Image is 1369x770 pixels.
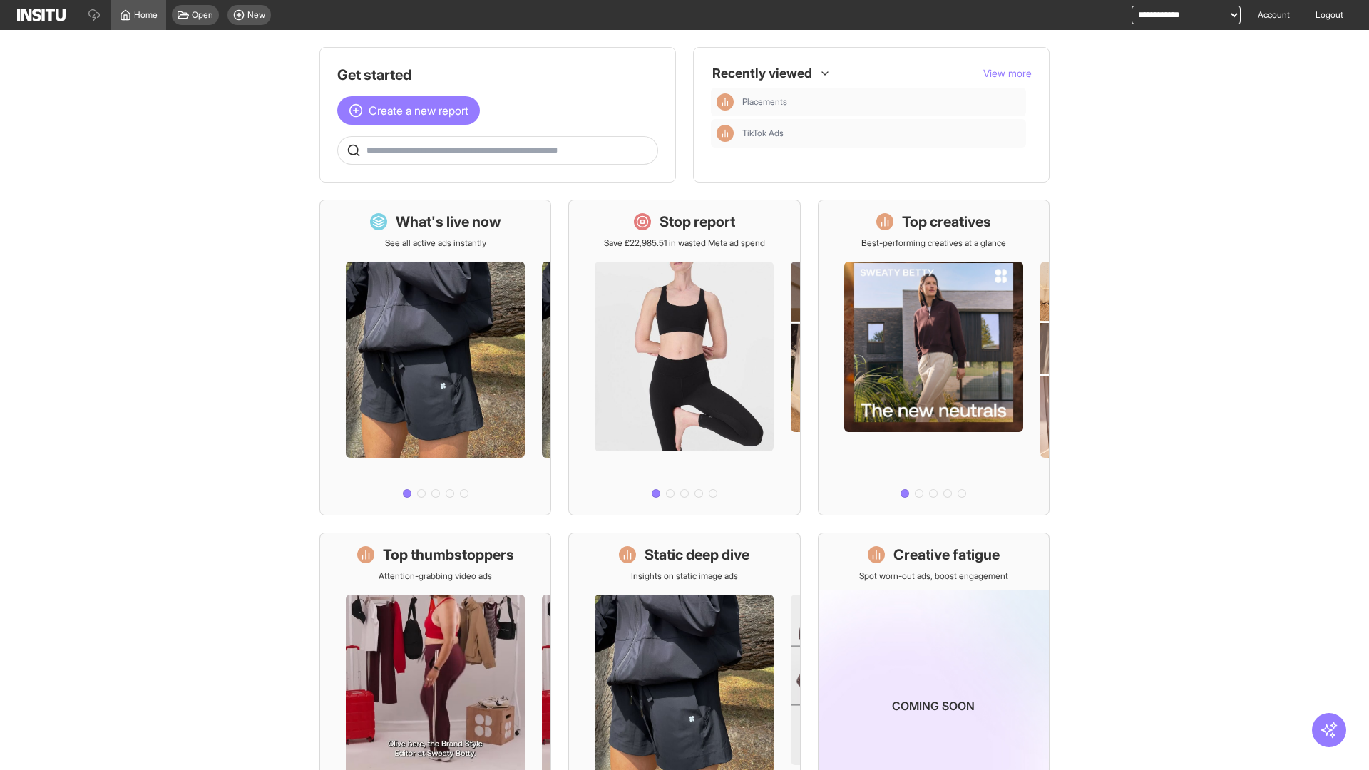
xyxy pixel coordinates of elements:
p: Attention-grabbing video ads [379,570,492,582]
span: TikTok Ads [742,128,784,139]
button: Create a new report [337,96,480,125]
span: Home [134,9,158,21]
div: Insights [717,125,734,142]
span: New [247,9,265,21]
span: Placements [742,96,787,108]
button: View more [983,66,1032,81]
div: Insights [717,93,734,111]
span: Create a new report [369,102,468,119]
a: Stop reportSave £22,985.51 in wasted Meta ad spend [568,200,800,515]
h1: Top creatives [902,212,991,232]
h1: Static deep dive [645,545,749,565]
h1: Get started [337,65,658,85]
a: What's live nowSee all active ads instantly [319,200,551,515]
span: Placements [742,96,1020,108]
p: Save £22,985.51 in wasted Meta ad spend [604,237,765,249]
span: TikTok Ads [742,128,1020,139]
span: View more [983,67,1032,79]
h1: Top thumbstoppers [383,545,514,565]
p: See all active ads instantly [385,237,486,249]
a: Top creativesBest-performing creatives at a glance [818,200,1050,515]
h1: What's live now [396,212,501,232]
p: Best-performing creatives at a glance [861,237,1006,249]
h1: Stop report [660,212,735,232]
p: Insights on static image ads [631,570,738,582]
span: Open [192,9,213,21]
img: Logo [17,9,66,21]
